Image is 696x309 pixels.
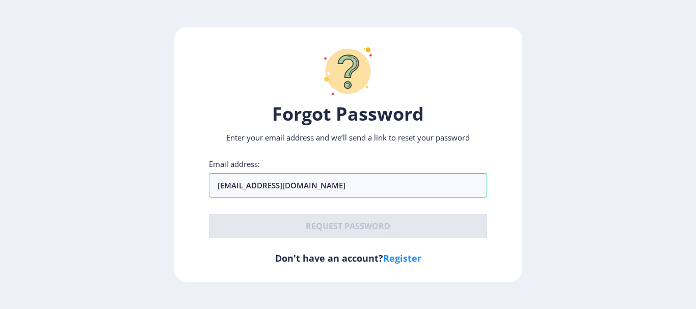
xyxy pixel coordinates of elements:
[209,252,487,264] h6: Don't have an account?
[209,132,487,143] p: Enter your email address and we’ll send a link to reset your password
[209,214,487,238] button: Request password
[317,41,379,102] img: question-mark
[209,159,260,169] label: Email address:
[383,252,421,264] a: Register
[209,102,487,126] h1: Forgot Password
[209,173,487,198] input: Email address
